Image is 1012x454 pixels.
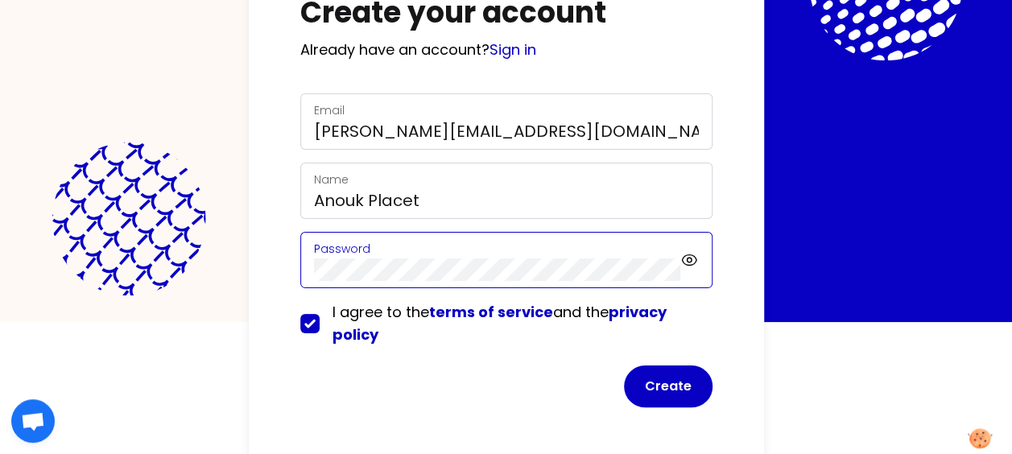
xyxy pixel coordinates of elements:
[489,39,536,60] a: Sign in
[314,171,349,188] label: Name
[300,39,713,61] p: Already have an account?
[624,365,713,407] button: Create
[314,102,345,118] label: Email
[333,302,667,345] a: privacy policy
[11,399,55,443] div: Open chat
[333,302,667,345] span: I agree to the and the
[314,241,370,257] label: Password
[429,302,553,322] a: terms of service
